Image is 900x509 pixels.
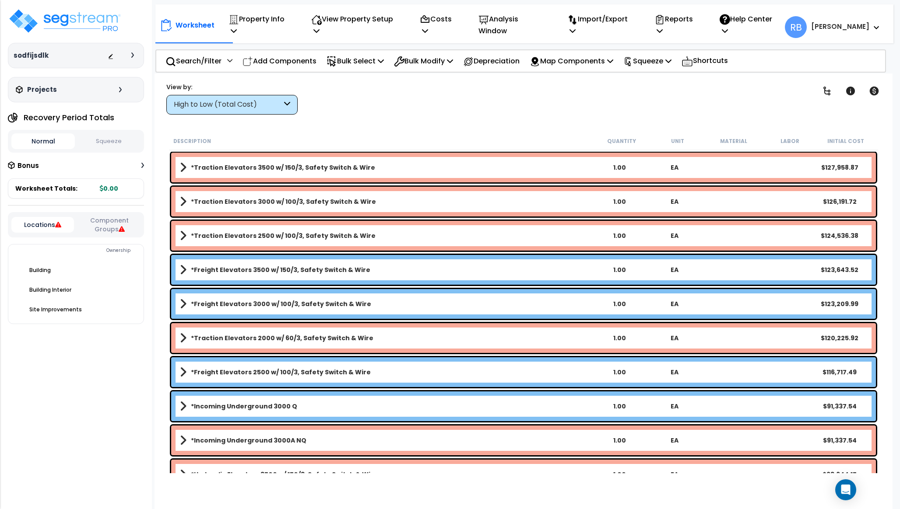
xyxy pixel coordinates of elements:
[812,368,868,377] div: $116,717.49
[180,195,592,208] a: Assembly Title
[812,300,868,308] div: $123,209.99
[180,230,592,242] a: Assembly Title
[26,245,144,256] div: Ownership
[180,332,592,344] a: Assembly Title
[812,470,868,479] div: $63,644.15
[647,231,703,240] div: EA
[77,134,141,149] button: Squeeze
[592,470,647,479] div: 1.00
[458,51,524,71] div: Depreciation
[463,55,520,67] p: Depreciation
[27,285,134,295] div: Building Interior
[24,113,114,122] h4: Recovery Period Totals
[191,470,378,479] b: *Hydraulic Elevators 3500 w/ 150/3, Safety Switch & Wire
[623,55,671,67] p: Squeeze
[311,13,401,37] p: View Property Setup
[647,300,703,308] div: EA
[592,265,647,274] div: 1.00
[592,436,647,445] div: 1.00
[8,8,122,34] img: logo_pro_r.png
[180,298,592,310] a: Assembly Title
[647,265,703,274] div: EA
[18,162,39,170] h3: Bonus
[191,368,371,377] b: *Freight Elevators 2500 w/ 100/3, Safety Switch & Wire
[592,197,647,206] div: 1.00
[191,334,373,342] b: *Traction Elevators 2000 w/ 60/3, Safety Switch & Wire
[27,304,134,315] div: Site Improvements
[592,402,647,411] div: 1.00
[191,436,306,445] b: *Incoming Underground 3000A NQ
[176,19,214,31] p: Worksheet
[229,13,292,37] p: Property Info
[11,133,75,149] button: Normal
[677,50,733,72] div: Shortcuts
[812,265,868,274] div: $123,643.52
[647,436,703,445] div: EA
[191,197,376,206] b: *Traction Elevators 3000 w/ 100/3, Safety Switch & Wire
[14,51,49,60] h3: sodfijsdlk
[812,163,868,172] div: $127,958.87
[607,138,636,145] small: Quantity
[592,334,647,342] div: 1.00
[11,217,74,233] button: Locations
[812,197,868,206] div: $126,191.72
[180,434,592,446] a: Assembly Title
[165,55,221,67] p: Search/Filter
[327,55,384,67] p: Bulk Select
[812,402,868,411] div: $91,337.54
[647,334,703,342] div: EA
[191,265,370,274] b: *Freight Elevators 3500 w/ 150/3, Safety Switch & Wire
[238,51,321,71] div: Add Components
[812,436,868,445] div: $91,337.54
[567,13,636,37] p: Import/Export
[78,216,141,234] button: Component Groups
[27,85,57,94] h3: Projects
[720,138,747,145] small: Material
[835,479,856,500] div: Open Intercom Messenger
[780,138,799,145] small: Labor
[420,13,460,37] p: Costs
[191,231,376,240] b: *Traction Elevators 2500 w/ 100/3, Safety Switch & Wire
[812,334,868,342] div: $120,225.92
[592,231,647,240] div: 1.00
[811,22,869,31] b: [PERSON_NAME]
[720,13,780,37] p: Help Center
[530,55,613,67] p: Map Components
[647,402,703,411] div: EA
[647,368,703,377] div: EA
[812,231,868,240] div: $124,536.38
[592,368,647,377] div: 1.00
[654,13,701,37] p: Reports
[647,163,703,172] div: EA
[166,83,298,91] div: View by:
[180,161,592,174] a: Assembly Title
[100,184,118,193] b: 0.00
[647,197,703,206] div: EA
[671,138,684,145] small: Unit
[180,264,592,276] a: Assembly Title
[592,163,647,172] div: 1.00
[174,100,282,110] div: High to Low (Total Cost)
[191,163,375,172] b: *Traction Elevators 3500 w/ 150/3, Safety Switch & Wire
[180,366,592,378] a: Assembly Title
[173,138,211,145] small: Description
[15,184,77,193] span: Worksheet Totals:
[394,55,453,67] p: Bulk Modify
[180,400,592,412] a: Assembly Title
[27,265,134,275] div: Building
[243,55,316,67] p: Add Components
[647,470,703,479] div: EA
[478,13,548,37] p: Analysis Window
[827,138,864,145] small: Initial Cost
[785,16,807,38] span: RB
[682,55,728,67] p: Shortcuts
[191,300,371,308] b: *Freight Elevators 3000 w/ 100/3, Safety Switch & Wire
[592,300,647,308] div: 1.00
[180,468,592,481] a: Assembly Title
[191,402,297,411] b: *Incoming Underground 3000 Q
